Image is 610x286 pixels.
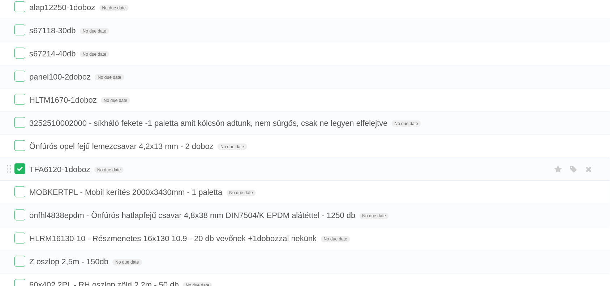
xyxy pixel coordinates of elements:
[29,119,390,128] span: 3252510002000 - síkháló fekete -1 paletta amit kölcsön adtunk, nem sürgős, csak ne legyen elfelejtve
[29,72,93,81] span: panel100-2doboz
[29,49,77,58] span: s67214-40db
[80,51,109,57] span: No due date
[29,165,92,174] span: TFA6120-1doboz
[14,94,25,105] label: Done
[112,259,142,266] span: No due date
[29,142,215,151] span: Önfúrós opel fejű lemezcsavar 4,2x13 mm - 2 doboz
[99,5,129,11] span: No due date
[218,144,247,150] span: No due date
[29,257,110,266] span: Z oszlop 2,5m - 150db
[101,97,130,104] span: No due date
[14,210,25,221] label: Done
[14,187,25,197] label: Done
[29,211,357,220] span: önfhl4838epdm - Önfúrós hatlapfejű csavar 4,8x38 mm DIN7504/K EPDM alátéttel - 1250 db
[360,213,389,219] span: No due date
[29,3,97,12] span: alap12250-1doboz
[227,190,256,196] span: No due date
[14,71,25,82] label: Done
[392,120,421,127] span: No due date
[14,1,25,12] label: Done
[95,74,124,81] span: No due date
[14,140,25,151] label: Done
[14,256,25,267] label: Done
[14,163,25,174] label: Done
[14,117,25,128] label: Done
[94,167,124,173] span: No due date
[29,234,319,243] span: HLRM16130-10 - Részmenetes 16x130 10.9 - 20 db vevőnek +1dobozzal nekünk
[14,25,25,35] label: Done
[29,188,224,197] span: MOBKERTPL - Mobil kerítés 2000x3430mm - 1 paletta
[321,236,350,243] span: No due date
[29,95,99,104] span: HLTM1670-1doboz
[14,48,25,59] label: Done
[80,28,109,34] span: No due date
[29,26,77,35] span: s67118-30db
[551,163,565,175] label: Star task
[14,233,25,244] label: Done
